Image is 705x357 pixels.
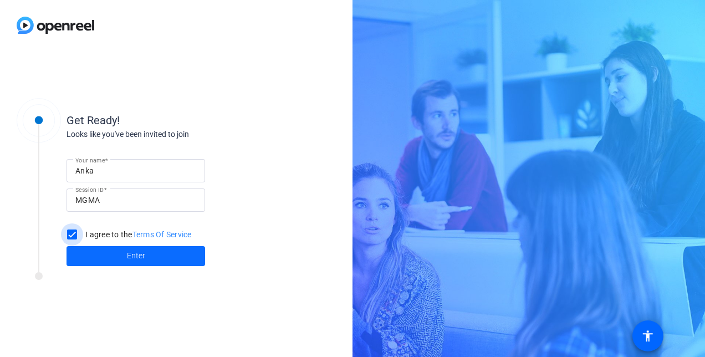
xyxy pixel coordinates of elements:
mat-icon: accessibility [641,329,655,343]
mat-label: Session ID [75,186,104,193]
div: Get Ready! [67,112,288,129]
button: Enter [67,246,205,266]
label: I agree to the [83,229,192,240]
a: Terms Of Service [132,230,192,239]
mat-label: Your name [75,157,105,164]
span: Enter [127,250,145,262]
div: Looks like you've been invited to join [67,129,288,140]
